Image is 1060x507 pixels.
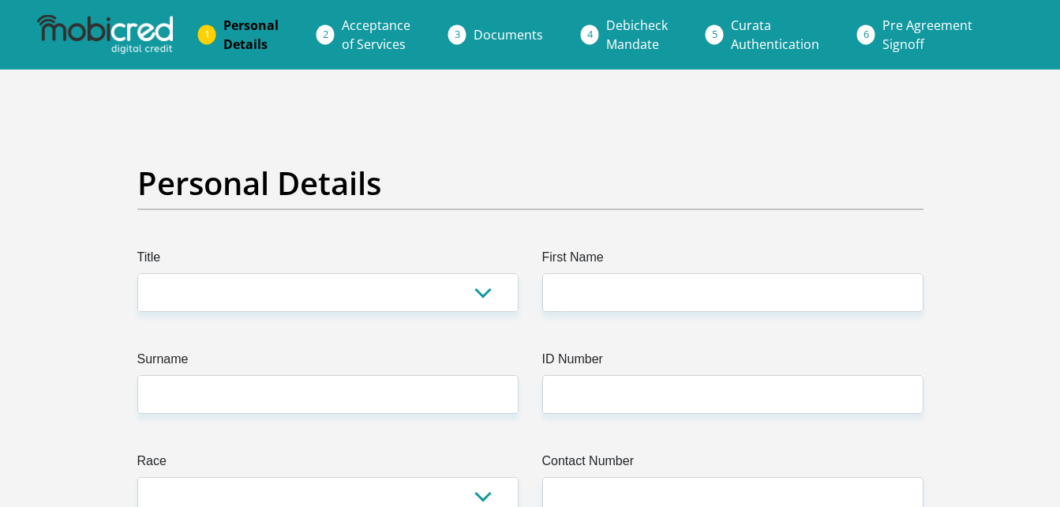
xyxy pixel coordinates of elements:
a: CurataAuthentication [718,9,832,60]
span: Debicheck Mandate [606,17,668,53]
img: mobicred logo [37,15,173,54]
input: ID Number [542,375,923,414]
span: Acceptance of Services [342,17,410,53]
span: Personal Details [223,17,279,53]
a: PersonalDetails [211,9,291,60]
label: First Name [542,248,923,273]
a: DebicheckMandate [594,9,680,60]
input: Surname [137,375,519,414]
label: Race [137,452,519,477]
a: Pre AgreementSignoff [870,9,985,60]
label: ID Number [542,350,923,375]
label: Surname [137,350,519,375]
h2: Personal Details [137,164,923,202]
span: Pre Agreement Signoff [882,17,972,53]
a: Acceptanceof Services [329,9,423,60]
span: Curata Authentication [731,17,819,53]
label: Contact Number [542,452,923,477]
a: Documents [461,19,556,51]
label: Title [137,248,519,273]
input: First Name [542,273,923,312]
span: Documents [474,26,543,43]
